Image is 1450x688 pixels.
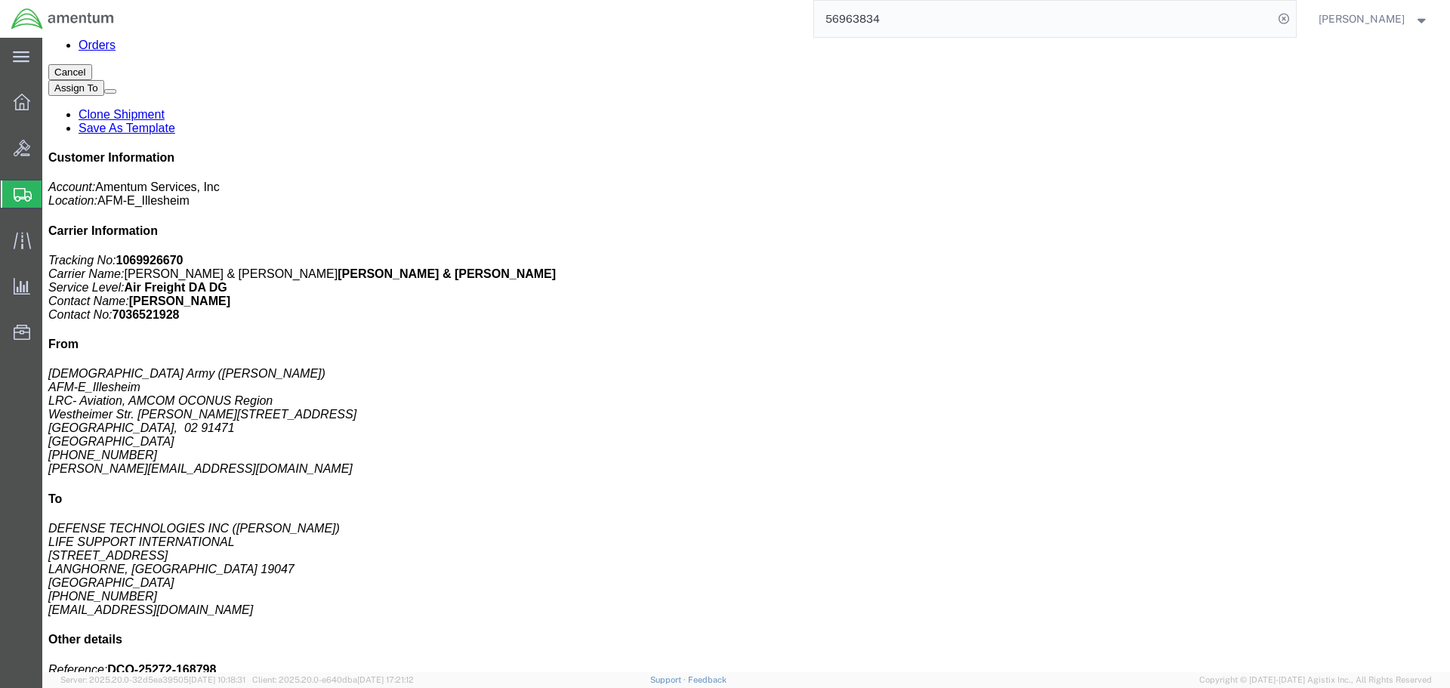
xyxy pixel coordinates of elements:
span: [DATE] 17:21:12 [357,675,414,684]
span: Copyright © [DATE]-[DATE] Agistix Inc., All Rights Reserved [1199,674,1432,686]
img: logo [11,8,115,30]
input: Search for shipment number, reference number [814,1,1273,37]
button: [PERSON_NAME] [1318,10,1430,28]
span: Server: 2025.20.0-32d5ea39505 [60,675,245,684]
span: Client: 2025.20.0-e640dba [252,675,414,684]
a: Support [650,675,688,684]
span: Hector Melo [1319,11,1405,27]
iframe: FS Legacy Container [42,38,1450,672]
a: Feedback [688,675,727,684]
span: [DATE] 10:18:31 [189,675,245,684]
